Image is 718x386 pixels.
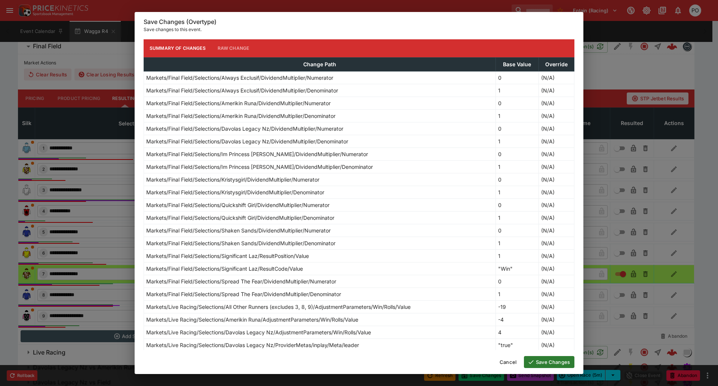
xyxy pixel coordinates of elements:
td: 0 [495,275,538,288]
p: Markets/Live Racing/Selections/Davolas Legacy Nz/AdjustmentParameters/Win/Rolls/Value [146,328,371,336]
td: (N/A) [538,97,574,109]
p: Markets/Final Field/Selections/Davolas Legacy Nz/DividendMultiplier/Numerator [146,125,343,133]
td: (N/A) [538,224,574,237]
p: Markets/Live Racing/Selections/Davolas Legacy Nz/ProviderMetas/inplay/Meta/leader [146,341,359,349]
td: "Win" [495,262,538,275]
p: Save changes to this event. [144,26,574,33]
p: Markets/Final Field/Selections/Im Princess [PERSON_NAME]/DividendMultiplier/Numerator [146,150,368,158]
p: Markets/Final Field/Selections/Quickshift Girl/DividendMultiplier/Denominator [146,214,334,222]
p: Markets/Final Field/Selections/Im Princess [PERSON_NAME]/DividendMultiplier/Denominator [146,163,373,171]
td: 1 [495,237,538,249]
p: Markets/Final Field/Selections/Significant Laz/ResultPosition/Value [146,252,309,260]
td: 4 [495,326,538,338]
td: 0 [495,224,538,237]
td: (N/A) [538,173,574,186]
td: 1 [495,211,538,224]
td: (N/A) [538,313,574,326]
td: (N/A) [538,275,574,288]
p: Markets/Live Racing/Selections/Amerikin Runa/AdjustmentParameters/Win/Rolls/Value [146,316,358,323]
td: (N/A) [538,84,574,97]
td: (N/A) [538,326,574,338]
p: Markets/Final Field/Selections/Significant Laz/ResultCode/Value [146,265,303,273]
td: (N/A) [538,262,574,275]
td: (N/A) [538,237,574,249]
td: 1 [495,135,538,148]
td: 0 [495,173,538,186]
p: Markets/Final Field/Selections/Amerikin Runa/DividendMultiplier/Denominator [146,112,335,120]
td: (N/A) [538,249,574,262]
td: 1 [495,160,538,173]
td: 0 [495,198,538,211]
p: Markets/Final Field/Selections/Amerikin Runa/DividendMultiplier/Numerator [146,99,331,107]
td: 1 [495,109,538,122]
th: Base Value [495,57,538,71]
p: Markets/Final Field/Selections/Shaken Sands/DividendMultiplier/Denominator [146,239,335,247]
td: 1 [495,186,538,198]
p: Markets/Final Field/Selections/Spread The Fear/DividendMultiplier/Numerator [146,277,336,285]
td: 1 [495,84,538,97]
p: Markets/Final Field/Selections/Kristysgirl/DividendMultiplier/Numerator [146,176,319,183]
td: (N/A) [538,135,574,148]
td: 1 [495,288,538,300]
button: Save Changes [524,356,574,368]
button: Raw Change [212,39,255,57]
td: (N/A) [538,109,574,122]
td: (N/A) [538,338,574,351]
td: -19 [495,300,538,313]
p: Markets/Final Field/Selections/Davolas Legacy Nz/DividendMultiplier/Denominator [146,137,348,145]
td: 0 [495,148,538,160]
h6: Save Changes (Overtype) [144,18,574,26]
td: (N/A) [538,198,574,211]
td: "true" [495,338,538,351]
p: Markets/Final Field/Selections/Kristysgirl/DividendMultiplier/Denominator [146,188,324,196]
td: (N/A) [538,288,574,300]
p: Markets/Final Field/Selections/Quickshift Girl/DividendMultiplier/Numerator [146,201,329,209]
td: -4 [495,313,538,326]
th: Change Path [144,57,496,71]
td: (N/A) [538,186,574,198]
th: Override [538,57,574,71]
td: (N/A) [538,148,574,160]
p: Markets/Final Field/Selections/Always Exclusif/DividendMultiplier/Numerator [146,74,333,82]
p: Markets/Final Field/Selections/Always Exclusif/DividendMultiplier/Denominator [146,86,338,94]
td: 0 [495,71,538,84]
button: Summary of Changes [144,39,212,57]
td: (N/A) [538,211,574,224]
td: 0 [495,97,538,109]
p: Markets/Final Field/Selections/Shaken Sands/DividendMultiplier/Numerator [146,227,331,234]
td: 1 [495,249,538,262]
td: (N/A) [538,160,574,173]
td: 0 [495,122,538,135]
button: Cancel [495,356,521,368]
td: (N/A) [538,122,574,135]
p: Markets/Final Field/Selections/Spread The Fear/DividendMultiplier/Denominator [146,290,341,298]
td: (N/A) [538,71,574,84]
p: Markets/Live Racing/Selections/All Other Runners (excludes 3, 8, 9)/AdjustmentParameters/Win/Roll... [146,303,411,311]
td: (N/A) [538,300,574,313]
